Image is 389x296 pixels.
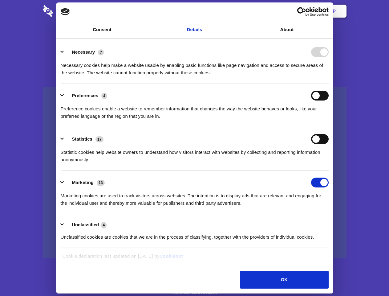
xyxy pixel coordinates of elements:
div: Statistic cookies help website owners to understand how visitors interact with websites by collec... [61,144,329,163]
a: Usercentrics Cookiebot - opens in a new window [275,7,329,16]
h4: Auto-redaction of sensitive data, encrypted data sharing and self-destructing private chats. Shar... [43,56,346,76]
a: Wistia video thumbnail [43,87,346,258]
label: Statistics [72,136,92,142]
div: Preference cookies enable a website to remember information that changes the way the website beha... [61,101,329,120]
button: Preferences (4) [61,91,111,101]
a: Contact [250,2,278,21]
button: OK [240,271,328,289]
a: About [241,21,333,38]
iframe: Drift Widget Chat Controller [358,265,382,289]
img: logo-wordmark-white-trans-d4663122ce5f474addd5e946df7df03e33cb6a1c49d2221995e7729f52c070b2.svg [43,5,95,17]
button: Statistics (17) [61,134,107,144]
div: Cookie declaration last updated on [DATE] by [58,253,331,265]
a: Consent [56,21,148,38]
div: Necessary cookies help make a website usable by enabling basic functions like page navigation and... [61,57,329,76]
button: Marketing (13) [61,178,109,187]
a: Details [148,21,241,38]
div: Unclassified cookies are cookies that we are in the process of classifying, together with the pro... [61,229,329,241]
span: 13 [97,180,105,186]
span: 17 [95,136,103,142]
label: Necessary [72,49,95,55]
a: Login [279,2,306,21]
span: 4 [101,93,107,99]
button: Necessary (7) [61,47,108,57]
a: Cookiebot [160,253,183,259]
span: 7 [98,49,104,55]
h1: Eliminate Slack Data Loss. [43,28,346,50]
button: Unclassified (4) [61,221,111,229]
label: Preferences [72,93,98,98]
span: 4 [101,222,107,228]
img: logo [61,8,70,15]
div: Marketing cookies are used to track visitors across websites. The intention is to display ads tha... [61,187,329,207]
label: Marketing [72,180,94,185]
a: Pricing [181,2,208,21]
